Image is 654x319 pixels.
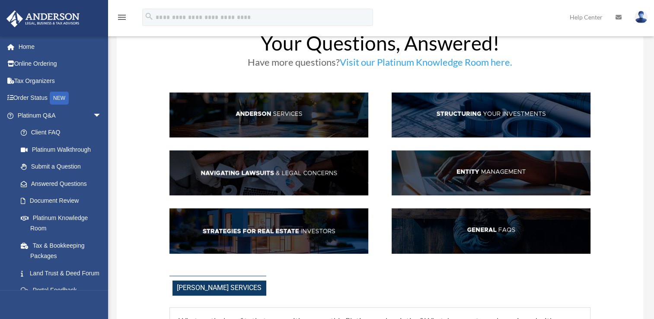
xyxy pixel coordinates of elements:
a: Order StatusNEW [6,89,115,107]
a: Portal Feedback [12,282,115,299]
a: Online Ordering [6,55,115,73]
img: StratsRE_hdr [169,208,368,253]
span: [PERSON_NAME] Services [172,281,266,296]
img: NavLaw_hdr [169,150,368,195]
a: Submit a Question [12,158,115,175]
img: EntManag_hdr [392,150,590,195]
a: Visit our Platinum Knowledge Room here. [340,56,512,72]
img: User Pic [635,11,648,23]
img: GenFAQ_hdr [392,208,590,253]
a: Platinum Knowledge Room [12,209,115,237]
a: menu [117,15,127,22]
i: menu [117,12,127,22]
a: Land Trust & Deed Forum [12,265,115,282]
span: arrow_drop_down [93,107,110,124]
a: Answered Questions [12,175,115,192]
div: NEW [50,92,69,105]
h3: Have more questions? [169,57,590,71]
img: Anderson Advisors Platinum Portal [4,10,82,27]
a: Platinum Q&Aarrow_drop_down [6,107,115,124]
i: search [144,12,154,21]
img: StructInv_hdr [392,93,590,137]
a: Home [6,38,115,55]
a: Tax & Bookkeeping Packages [12,237,115,265]
a: Platinum Walkthrough [12,141,115,158]
img: AndServ_hdr [169,93,368,137]
a: Tax Organizers [6,72,115,89]
h1: Your Questions, Answered! [169,33,590,57]
a: Client FAQ [12,124,110,141]
a: Document Review [12,192,115,210]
